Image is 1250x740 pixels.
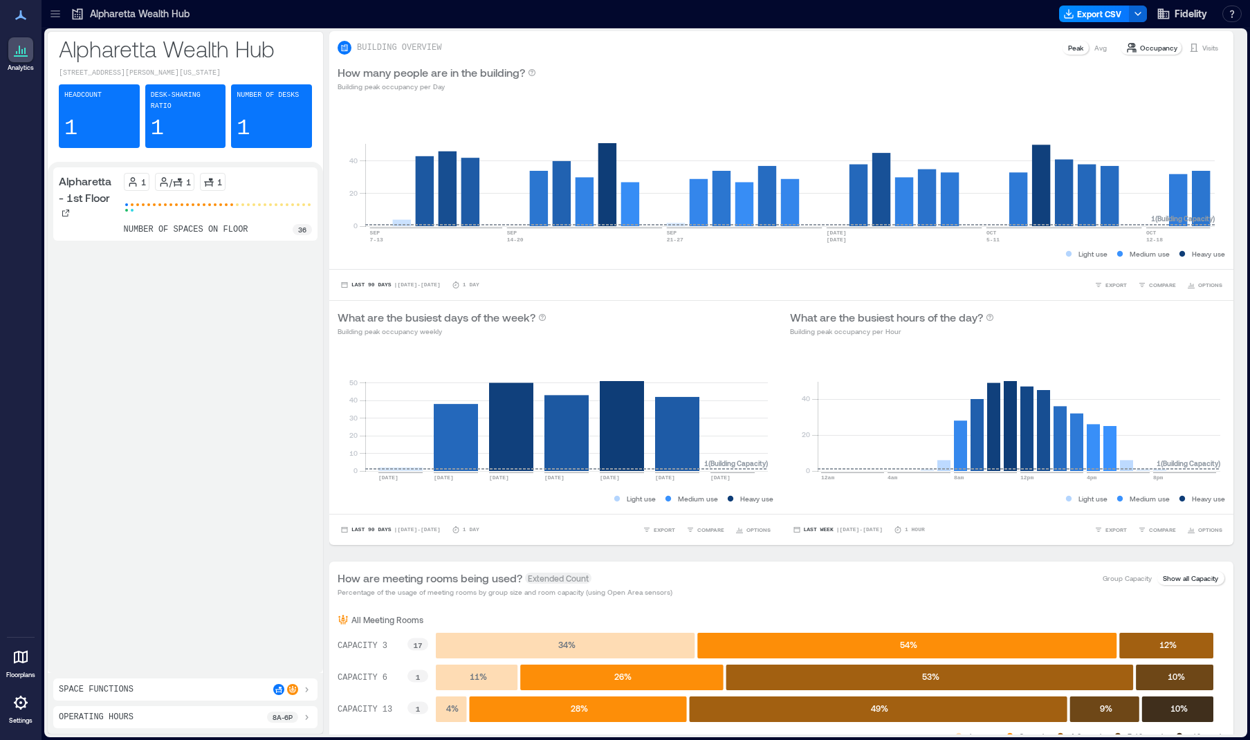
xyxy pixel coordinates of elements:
button: Last Week |[DATE]-[DATE] [790,523,885,537]
span: Extended Count [525,573,591,584]
p: Occupancy [1140,42,1177,53]
p: [STREET_ADDRESS][PERSON_NAME][US_STATE] [59,68,312,79]
p: 1 Hour [905,526,925,534]
a: Settings [4,686,37,729]
span: COMPARE [697,526,724,534]
text: SEP [667,230,677,236]
span: OPTIONS [746,526,771,534]
text: 9 % [1100,703,1112,713]
span: OPTIONS [1198,526,1222,534]
p: Alpharetta Wealth Hub [59,35,312,62]
text: [DATE] [827,237,847,243]
p: 36 [298,224,306,235]
text: [DATE] [710,474,730,481]
text: 8pm [1153,474,1164,481]
p: Medium use [1130,493,1170,504]
p: 1 [151,115,164,142]
text: 12am [821,474,834,481]
p: 1 [237,115,250,142]
text: 28 % [571,703,588,713]
span: COMPARE [1149,281,1176,289]
p: 1 [64,115,77,142]
p: number of spaces on floor [124,224,248,235]
p: 1 [186,176,191,187]
text: SEP [370,230,380,236]
text: 54 % [900,640,917,649]
text: 34 % [558,640,576,649]
p: Show all Capacity [1163,573,1218,584]
p: 1 Day [463,281,479,289]
text: 26 % [614,672,632,681]
text: CAPACITY 3 [338,641,387,651]
p: Heavy use [1192,493,1225,504]
text: 10 % [1168,672,1185,681]
tspan: 50 [349,378,358,387]
p: All Meeting Rooms [351,614,423,625]
button: EXPORT [1092,523,1130,537]
text: CAPACITY 13 [338,705,392,714]
text: 12-18 [1146,237,1163,243]
p: Building peak occupancy weekly [338,326,546,337]
p: Settings [9,716,33,725]
text: [DATE] [600,474,620,481]
p: Percentage of the usage of meeting rooms by group size and room capacity (using Open Area sensors) [338,586,672,598]
p: Headcount [64,90,102,101]
span: Fidelity [1175,7,1207,21]
p: Building peak occupancy per Hour [790,326,994,337]
p: 8a - 6p [273,712,293,723]
p: Peak [1068,42,1083,53]
p: Light use [627,493,656,504]
button: OPTIONS [1184,523,1225,537]
span: EXPORT [1105,526,1127,534]
tspan: 20 [349,431,358,439]
p: Alpharetta - 1st Floor [59,173,118,206]
p: How are meeting rooms being used? [338,570,522,586]
p: Avg [1094,42,1107,53]
tspan: 20 [801,430,809,438]
p: 1 [217,176,222,187]
p: Medium use [678,493,718,504]
tspan: 0 [353,221,358,230]
text: 4 % [446,703,459,713]
text: OCT [986,230,997,236]
button: Fidelity [1152,3,1211,25]
text: SEP [507,230,517,236]
tspan: 40 [349,156,358,165]
tspan: 10 [349,449,358,457]
span: COMPARE [1149,526,1176,534]
p: Alpharetta Wealth Hub [90,7,190,21]
text: 11 % [470,672,487,681]
text: OCT [1146,230,1157,236]
p: What are the busiest hours of the day? [790,309,983,326]
tspan: 0 [805,466,809,474]
span: OPTIONS [1198,281,1222,289]
text: 12 % [1159,640,1177,649]
button: COMPARE [1135,523,1179,537]
p: Medium use [1130,248,1170,259]
text: 10 % [1170,703,1188,713]
p: Floorplans [6,671,35,679]
p: Analytics [8,64,34,72]
text: 7-13 [370,237,383,243]
button: OPTIONS [733,523,773,537]
p: Light use [1078,493,1107,504]
button: EXPORT [640,523,678,537]
p: Number of Desks [237,90,299,101]
p: Visits [1202,42,1218,53]
button: EXPORT [1092,278,1130,292]
p: 1 [141,176,146,187]
span: EXPORT [1105,281,1127,289]
p: What are the busiest days of the week? [338,309,535,326]
p: / [169,176,172,187]
p: Light use [1078,248,1107,259]
text: 4pm [1087,474,1097,481]
tspan: 30 [349,414,358,422]
p: Heavy use [1192,248,1225,259]
button: Export CSV [1059,6,1130,22]
button: COMPARE [1135,278,1179,292]
text: 14-20 [507,237,524,243]
a: Analytics [3,33,38,76]
button: OPTIONS [1184,278,1225,292]
text: 5-11 [986,237,1000,243]
text: 12pm [1020,474,1033,481]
